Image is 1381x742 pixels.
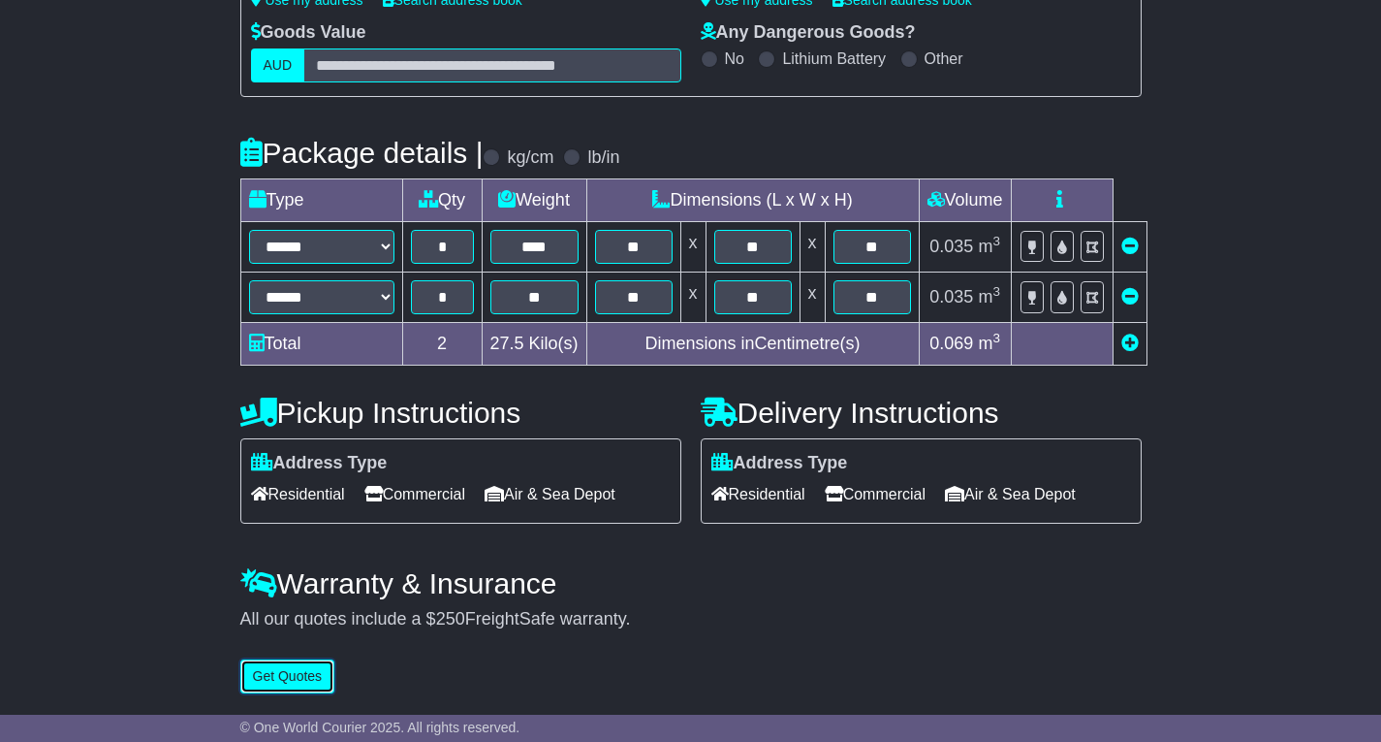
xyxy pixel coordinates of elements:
span: Commercial [364,479,465,509]
h4: Warranty & Insurance [240,567,1142,599]
span: Air & Sea Depot [485,479,615,509]
img: tab_domain_overview_orange.svg [52,113,68,128]
label: lb/in [587,147,619,169]
label: kg/cm [507,147,553,169]
td: Volume [919,179,1011,222]
sup: 3 [992,234,1000,248]
span: m [978,287,1000,306]
span: Residential [711,479,805,509]
sup: 3 [992,284,1000,299]
td: 2 [402,323,482,366]
td: Total [240,323,402,366]
span: 0.035 [929,287,973,306]
div: Domain: [DOMAIN_NAME] [50,50,213,66]
img: website_grey.svg [31,50,47,66]
label: Any Dangerous Goods? [701,22,916,44]
div: Keywords by Traffic [214,114,327,127]
sup: 3 [992,331,1000,345]
span: © One World Courier 2025. All rights reserved. [240,720,520,735]
td: x [680,222,706,273]
label: Lithium Battery [782,49,886,68]
div: v 4.0.25 [54,31,95,47]
span: m [978,237,1000,256]
label: Address Type [251,453,388,474]
h4: Delivery Instructions [701,397,1142,429]
td: x [800,222,825,273]
span: 250 [436,609,465,629]
span: Air & Sea Depot [945,479,1076,509]
td: x [680,273,706,323]
span: Residential [251,479,345,509]
label: Address Type [711,453,848,474]
span: Commercial [825,479,926,509]
a: Remove this item [1121,287,1139,306]
span: 0.069 [929,334,973,353]
td: Qty [402,179,482,222]
td: Kilo(s) [482,323,586,366]
a: Add new item [1121,334,1139,353]
label: Other [925,49,963,68]
label: Goods Value [251,22,366,44]
td: Weight [482,179,586,222]
h4: Package details | [240,137,484,169]
label: AUD [251,48,305,82]
td: Type [240,179,402,222]
label: No [725,49,744,68]
div: All our quotes include a $ FreightSafe warranty. [240,609,1142,630]
div: Domain Overview [74,114,173,127]
td: Dimensions in Centimetre(s) [586,323,919,366]
button: Get Quotes [240,660,335,694]
td: x [800,273,825,323]
td: Dimensions (L x W x H) [586,179,919,222]
a: Remove this item [1121,237,1139,256]
span: 27.5 [490,334,524,353]
img: tab_keywords_by_traffic_grey.svg [193,113,208,128]
h4: Pickup Instructions [240,397,681,429]
img: logo_orange.svg [31,31,47,47]
span: m [978,334,1000,353]
span: 0.035 [929,237,973,256]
